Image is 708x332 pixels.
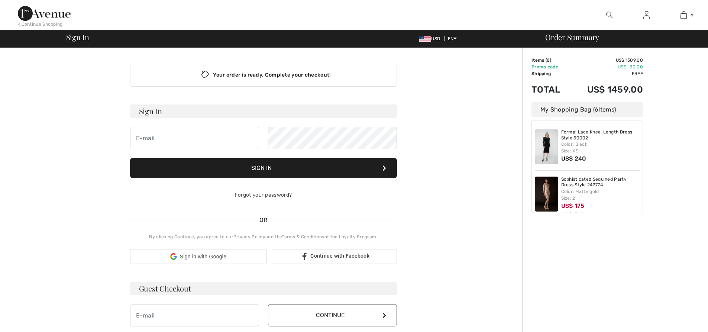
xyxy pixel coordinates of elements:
[606,10,612,19] img: search the website
[235,192,292,198] a: Forgot your password?
[535,177,558,212] img: Sophisticated Sequined Party Dress Style 243774
[569,64,643,70] td: US$ -50.00
[180,253,226,261] span: Sign in with Google
[419,36,443,41] span: USD
[130,63,397,87] div: Your order is ready. Complete your checkout!
[531,70,569,77] td: Shipping
[130,282,397,295] h3: Guest Checkout
[561,141,640,154] div: Color: Black Size: XS
[531,57,569,64] td: Items ( )
[66,33,89,41] span: Sign In
[665,10,702,19] a: 6
[18,6,71,21] img: 1ère Avenue
[531,102,643,117] div: My Shopping Bag ( Items)
[561,211,585,218] s: US$ 319
[536,33,704,41] div: Order Summary
[569,70,643,77] td: Free
[531,77,569,102] td: Total
[130,249,267,264] div: Sign in with Google
[256,216,271,225] span: OR
[569,57,643,64] td: US$ 1509.00
[273,249,397,264] a: Continue with Facebook
[130,104,397,118] h3: Sign In
[419,36,431,42] img: US Dollar
[310,253,369,259] span: Continue with Facebook
[448,36,457,41] span: EN
[561,129,640,141] a: Formal Lace Knee-Length Dress Style 50002
[535,129,558,164] img: Formal Lace Knee-Length Dress Style 50002
[691,12,693,18] span: 6
[561,202,585,209] span: US$ 175
[595,106,598,113] span: 6
[130,158,397,178] button: Sign In
[547,58,550,63] span: 6
[569,77,643,102] td: US$ 1459.00
[130,304,259,326] input: E-mail
[531,64,569,70] td: Promo code
[282,234,324,239] a: Terms & Conditions
[268,304,397,326] button: Continue
[18,21,63,28] div: < Continue Shopping
[233,234,265,239] a: Privacy Policy
[643,10,650,19] img: My Info
[637,10,656,20] a: Sign In
[561,188,640,202] div: Color: Matte gold Size: 2
[561,177,640,188] a: Sophisticated Sequined Party Dress Style 243774
[561,155,586,162] span: US$ 240
[130,127,259,149] input: E-mail
[680,10,687,19] img: My Bag
[130,233,397,240] div: By clicking Continue, you agree to our and the of the Loyalty Program.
